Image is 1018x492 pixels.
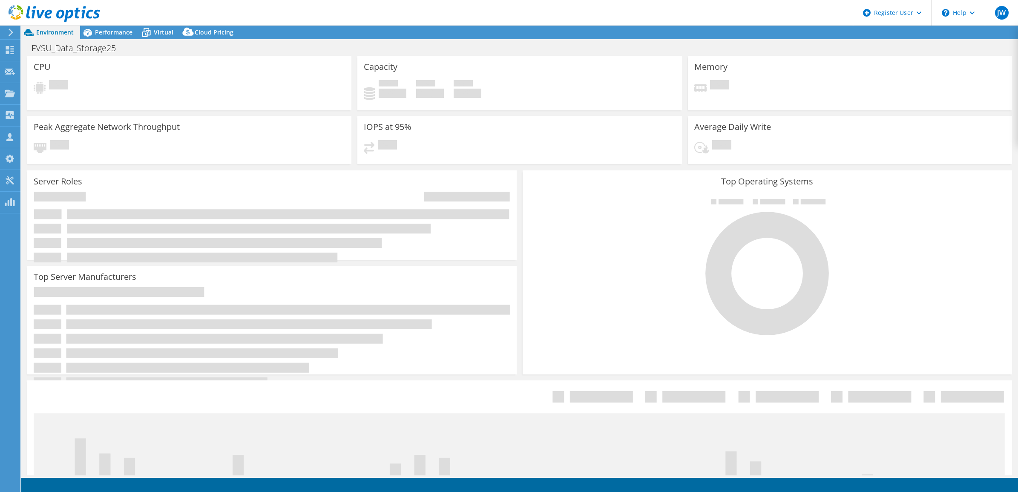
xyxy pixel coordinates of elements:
span: Pending [378,140,397,152]
span: Used [379,80,398,89]
span: Cloud Pricing [195,28,233,36]
svg: \n [942,9,949,17]
h3: Top Server Manufacturers [34,272,136,282]
span: Pending [50,140,69,152]
h1: FVSU_Data_Storage25 [28,43,129,53]
span: Pending [712,140,731,152]
span: JW [995,6,1009,20]
h4: 0 GiB [454,89,481,98]
span: Pending [710,80,729,92]
h3: Average Daily Write [694,122,771,132]
span: Performance [95,28,132,36]
h3: Capacity [364,62,397,72]
h3: Memory [694,62,728,72]
span: Free [416,80,435,89]
h3: Server Roles [34,177,82,186]
h4: 0 GiB [416,89,444,98]
h3: IOPS at 95% [364,122,411,132]
h3: Peak Aggregate Network Throughput [34,122,180,132]
h4: 0 GiB [379,89,406,98]
span: Virtual [154,28,173,36]
span: Pending [49,80,68,92]
h3: Top Operating Systems [529,177,1006,186]
span: Environment [36,28,74,36]
span: Total [454,80,473,89]
h3: CPU [34,62,51,72]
